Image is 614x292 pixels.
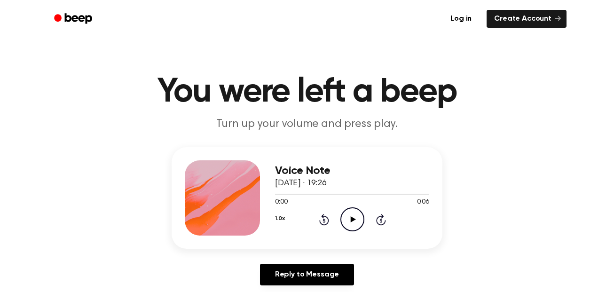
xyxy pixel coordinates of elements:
[441,8,481,30] a: Log in
[417,197,429,207] span: 0:06
[260,264,354,285] a: Reply to Message
[275,179,327,188] span: [DATE] · 19:26
[275,197,287,207] span: 0:00
[275,211,284,227] button: 1.0x
[126,117,488,132] p: Turn up your volume and press play.
[487,10,567,28] a: Create Account
[275,165,429,177] h3: Voice Note
[66,75,548,109] h1: You were left a beep
[47,10,101,28] a: Beep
